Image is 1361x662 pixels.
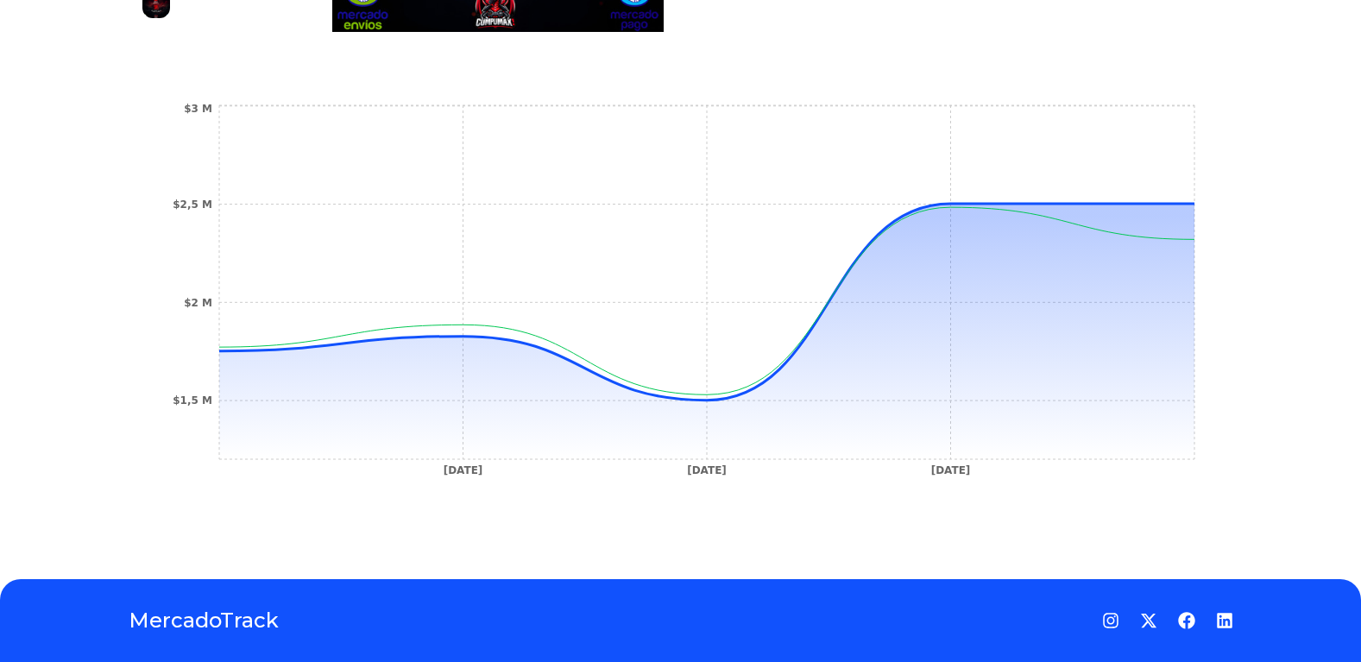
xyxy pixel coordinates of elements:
[443,464,482,476] tspan: [DATE]
[1102,612,1119,629] a: Instagram
[687,464,727,476] tspan: [DATE]
[1140,612,1157,629] a: Twitter
[173,199,212,211] tspan: $2,5 M
[129,607,279,634] a: MercadoTrack
[184,297,212,309] tspan: $2 M
[173,394,212,407] tspan: $1,5 M
[184,103,212,115] tspan: $3 M
[1216,612,1233,629] a: LinkedIn
[1178,612,1195,629] a: Facebook
[930,464,970,476] tspan: [DATE]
